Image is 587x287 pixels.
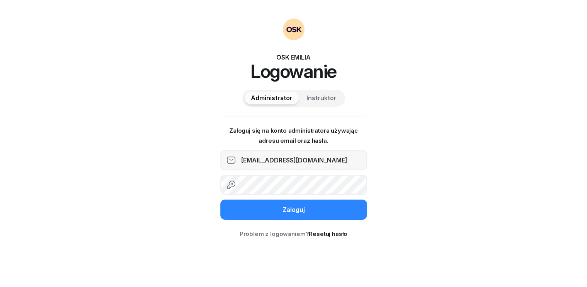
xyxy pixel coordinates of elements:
[220,229,367,239] div: Problem z logowaniem?
[220,200,367,220] button: Zaloguj
[220,53,367,62] div: OSK EMILIA
[309,230,347,237] a: Resetuj hasło
[245,92,299,104] button: Administrator
[220,62,367,80] h1: Logowanie
[220,126,367,145] p: Zaloguj się na konto administratora używając adresu email oraz hasła.
[283,19,304,40] img: OSKAdmin
[251,93,293,103] span: Administrator
[306,93,337,103] span: Instruktor
[220,150,367,170] input: Adres email
[300,92,343,104] button: Instruktor
[283,205,305,215] div: Zaloguj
